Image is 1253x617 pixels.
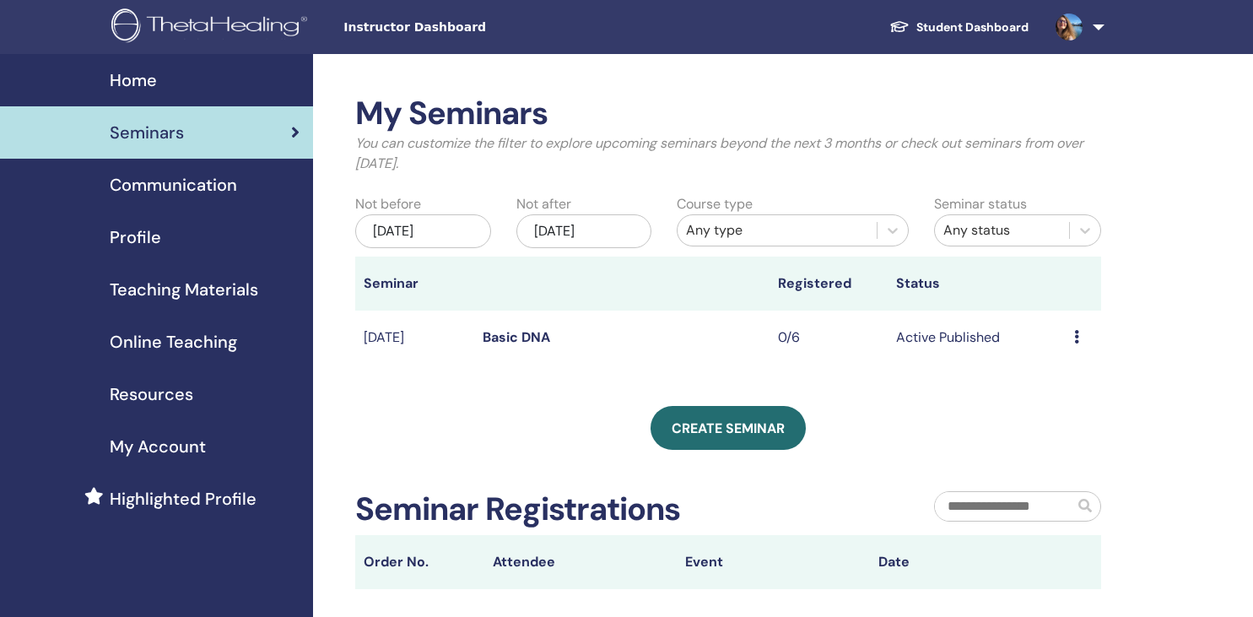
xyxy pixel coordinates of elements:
span: Instructor Dashboard [343,19,597,36]
span: Online Teaching [110,329,237,355]
div: [DATE] [355,214,490,248]
span: Profile [110,225,161,250]
th: Attendee [484,535,678,589]
th: Event [677,535,870,589]
td: 0/6 [770,311,888,365]
div: [DATE] [516,214,651,248]
span: Communication [110,172,237,198]
span: Resources [110,382,193,407]
th: Registered [770,257,888,311]
img: default.jpg [1056,14,1083,41]
div: Any type [686,220,868,241]
span: Seminars [110,120,184,145]
span: Teaching Materials [110,277,258,302]
label: Seminar status [934,194,1027,214]
label: Not after [516,194,571,214]
th: Seminar [355,257,473,311]
p: You can customize the filter to explore upcoming seminars beyond the next 3 months or check out s... [355,133,1101,174]
img: graduation-cap-white.svg [889,19,910,34]
th: Order No. [355,535,483,589]
a: Student Dashboard [876,12,1042,43]
h2: Seminar Registrations [355,490,680,529]
span: Create seminar [672,419,785,437]
a: Create seminar [651,406,806,450]
div: Any status [943,220,1061,241]
label: Not before [355,194,421,214]
th: Date [870,535,1063,589]
img: logo.png [111,8,313,46]
td: Active Published [888,311,1065,365]
h2: My Seminars [355,95,1101,133]
span: Home [110,68,157,93]
label: Course type [677,194,753,214]
span: My Account [110,434,206,459]
a: Basic DNA [483,328,550,346]
span: Highlighted Profile [110,486,257,511]
th: Status [888,257,1065,311]
td: [DATE] [355,311,473,365]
